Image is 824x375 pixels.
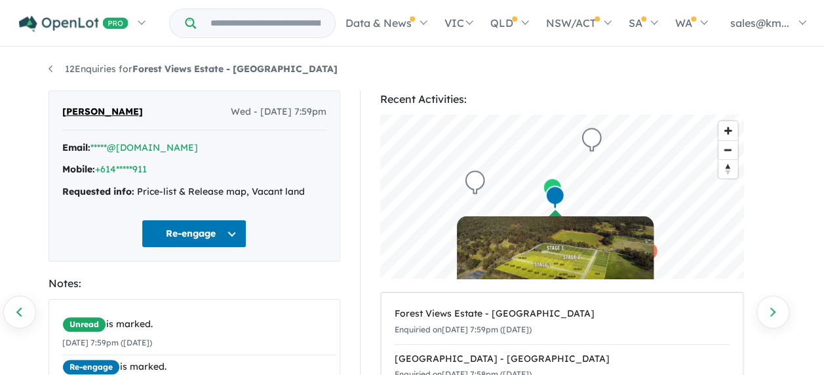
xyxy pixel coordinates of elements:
[395,306,730,322] div: Forest Views Estate - [GEOGRAPHIC_DATA]
[718,159,737,178] button: Reset bearing to north
[380,115,744,279] canvas: Map
[62,338,152,347] small: [DATE] 7:59pm ([DATE])
[49,275,340,292] div: Notes:
[62,142,90,153] strong: Email:
[19,16,128,32] img: Openlot PRO Logo White
[62,186,134,197] strong: Requested info:
[395,325,532,334] small: Enquiried on [DATE] 7:59pm ([DATE])
[62,317,106,332] span: Unread
[718,141,737,159] span: Zoom out
[49,62,776,77] nav: breadcrumb
[545,186,564,210] div: Map marker
[395,351,730,367] div: [GEOGRAPHIC_DATA] - [GEOGRAPHIC_DATA]
[62,359,120,375] span: Re-engage
[718,140,737,159] button: Zoom out
[465,170,484,195] div: Map marker
[231,104,326,120] span: Wed - [DATE] 7:59pm
[730,16,789,30] span: sales@km...
[581,128,601,152] div: Map marker
[380,90,744,108] div: Recent Activities:
[718,121,737,140] button: Zoom in
[142,220,246,248] button: Re-engage
[395,300,730,345] a: Forest Views Estate - [GEOGRAPHIC_DATA]Enquiried on[DATE] 7:59pm ([DATE])
[542,178,562,202] div: Map marker
[62,359,336,375] div: is marked.
[62,184,326,200] div: Price-list & Release map, Vacant land
[199,9,332,37] input: Try estate name, suburb, builder or developer
[638,241,658,266] div: Map marker
[718,160,737,178] span: Reset bearing to north
[62,163,95,175] strong: Mobile:
[132,63,338,75] strong: Forest Views Estate - [GEOGRAPHIC_DATA]
[49,63,338,75] a: 12Enquiries forForest Views Estate - [GEOGRAPHIC_DATA]
[62,317,336,332] div: is marked.
[62,104,143,120] span: [PERSON_NAME]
